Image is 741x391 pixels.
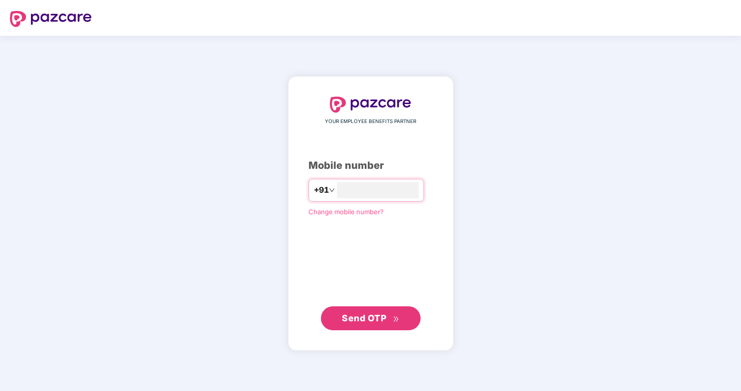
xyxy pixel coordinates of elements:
div: Mobile number [308,158,433,173]
a: Change mobile number? [308,208,384,216]
span: Send OTP [342,313,386,323]
button: Send OTPdouble-right [321,306,421,330]
span: down [329,187,335,193]
img: logo [330,97,412,113]
img: logo [10,11,92,27]
span: YOUR EMPLOYEE BENEFITS PARTNER [325,118,416,126]
span: +91 [314,184,329,196]
span: double-right [393,316,399,322]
